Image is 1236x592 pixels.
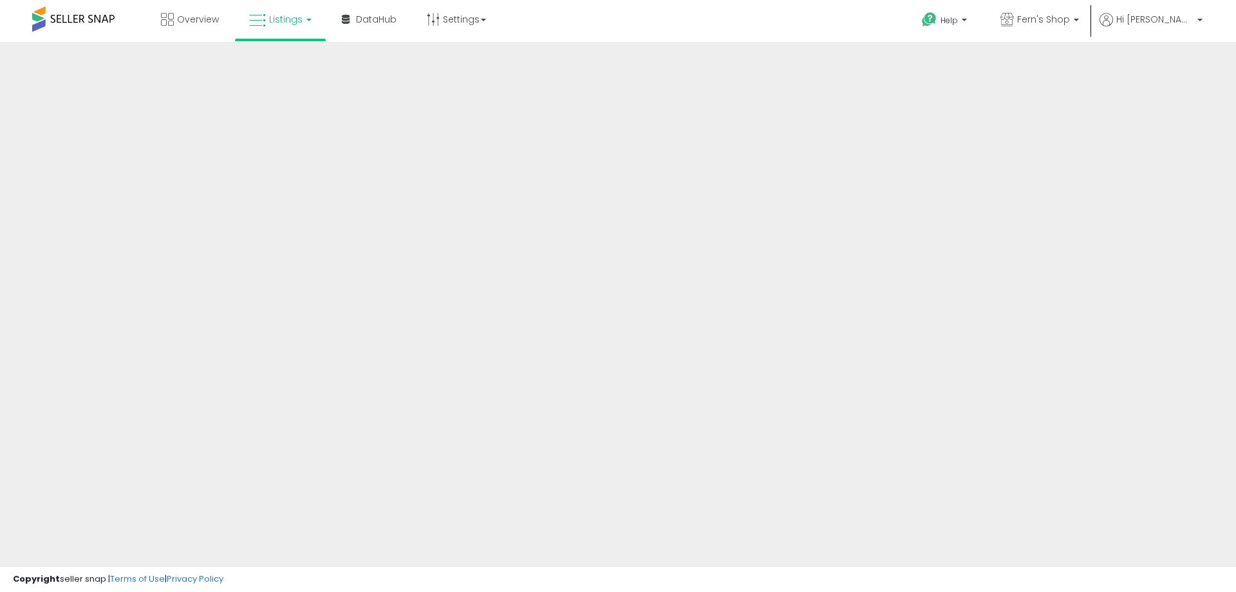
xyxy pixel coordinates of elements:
div: seller snap | | [13,573,223,586]
a: Help [912,2,980,42]
span: Fern's Shop [1017,13,1070,26]
span: Overview [177,13,219,26]
a: Hi [PERSON_NAME] [1100,13,1203,42]
span: Listings [269,13,303,26]
strong: Copyright [13,573,60,585]
a: Privacy Policy [167,573,223,585]
a: Terms of Use [110,573,165,585]
span: Help [941,15,958,26]
span: Hi [PERSON_NAME] [1116,13,1194,26]
span: DataHub [356,13,397,26]
i: Get Help [921,12,937,28]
